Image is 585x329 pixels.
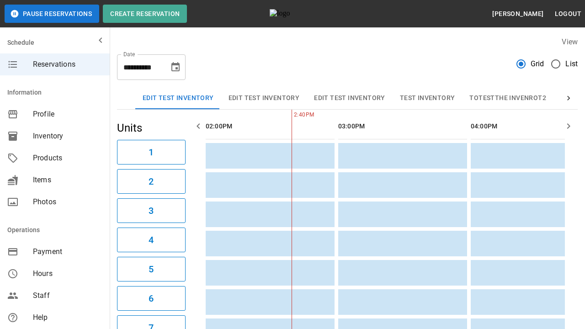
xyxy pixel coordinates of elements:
[33,131,102,142] span: Inventory
[33,290,102,301] span: Staff
[462,87,553,109] button: TOTESTTHE INVENROT2
[489,5,547,22] button: [PERSON_NAME]
[33,312,102,323] span: Help
[135,87,221,109] button: Edit Test Inventory
[33,175,102,186] span: Items
[117,286,186,311] button: 6
[307,87,393,109] button: Edit Test Inventory
[33,59,102,70] span: Reservations
[149,262,154,276] h6: 5
[33,246,102,257] span: Payment
[562,37,578,46] label: View
[135,87,559,109] div: inventory tabs
[33,153,102,164] span: Products
[5,5,99,23] button: Pause Reservations
[221,87,307,109] button: Edit Test Inventory
[551,5,585,22] button: Logout
[166,58,185,76] button: Choose date, selected date is Aug 29, 2025
[149,233,154,247] h6: 4
[33,268,102,279] span: Hours
[149,174,154,189] h6: 2
[117,140,186,164] button: 1
[531,58,544,69] span: Grid
[33,109,102,120] span: Profile
[270,9,320,18] img: logo
[117,169,186,194] button: 2
[117,198,186,223] button: 3
[393,87,463,109] button: Test Inventory
[292,111,294,120] span: 2:40PM
[117,257,186,281] button: 5
[33,196,102,207] span: Photos
[149,203,154,218] h6: 3
[117,121,186,135] h5: Units
[149,291,154,306] h6: 6
[565,58,578,69] span: List
[149,145,154,159] h6: 1
[103,5,187,23] button: Create Reservation
[117,228,186,252] button: 4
